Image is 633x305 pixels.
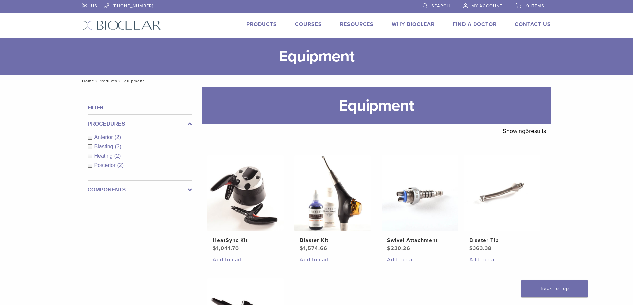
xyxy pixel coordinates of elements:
span: Anterior [94,134,115,140]
a: Products [99,79,117,83]
span: 5 [525,127,529,135]
span: / [117,79,122,83]
h2: Blaster Kit [300,236,366,244]
a: Products [246,21,277,28]
bdi: 1,574.66 [300,245,327,252]
a: Blaster TipBlaster Tip $363.38 [464,155,541,252]
span: 0 items [526,3,544,9]
span: $ [469,245,473,252]
span: Blasting [94,144,115,149]
h4: Filter [88,104,192,112]
p: Showing results [503,124,546,138]
img: Bioclear [82,20,161,30]
img: Blaster Tip [464,155,540,231]
bdi: 1,041.70 [213,245,239,252]
span: (3) [115,144,121,149]
a: Add to cart: “Swivel Attachment” [387,256,453,264]
span: $ [213,245,216,252]
h2: Blaster Tip [469,236,535,244]
a: HeatSync KitHeatSync Kit $1,041.70 [207,155,284,252]
label: Components [88,186,192,194]
img: Swivel Attachment [382,155,458,231]
span: Posterior [94,162,117,168]
h2: Swivel Attachment [387,236,453,244]
span: (2) [117,162,124,168]
a: Add to cart: “Blaster Tip” [469,256,535,264]
a: Swivel AttachmentSwivel Attachment $230.26 [381,155,459,252]
span: / [94,79,99,83]
label: Procedures [88,120,192,128]
img: Blaster Kit [294,155,371,231]
h1: Equipment [202,87,551,124]
bdi: 230.26 [387,245,410,252]
span: (2) [115,134,121,140]
span: (2) [114,153,121,159]
a: Add to cart: “HeatSync Kit” [213,256,278,264]
a: Courses [295,21,322,28]
bdi: 363.38 [469,245,492,252]
a: Home [80,79,94,83]
a: Blaster KitBlaster Kit $1,574.66 [294,155,371,252]
span: Search [431,3,450,9]
img: HeatSync Kit [207,155,284,231]
a: Resources [340,21,374,28]
nav: Equipment [77,75,556,87]
h2: HeatSync Kit [213,236,278,244]
a: Add to cart: “Blaster Kit” [300,256,366,264]
span: My Account [471,3,502,9]
span: Heating [94,153,114,159]
span: $ [300,245,303,252]
a: Find A Doctor [453,21,497,28]
a: Why Bioclear [392,21,435,28]
span: $ [387,245,391,252]
a: Back To Top [521,280,588,297]
a: Contact Us [515,21,551,28]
